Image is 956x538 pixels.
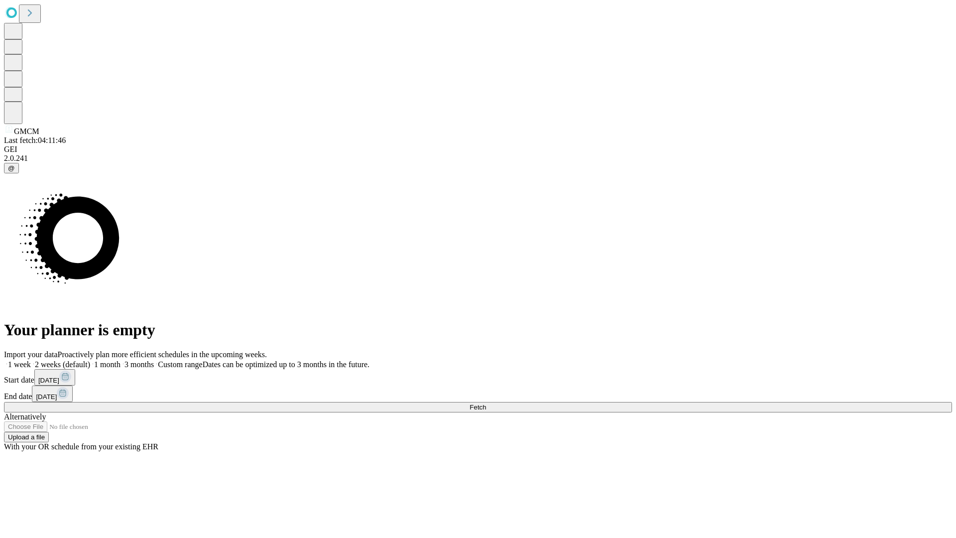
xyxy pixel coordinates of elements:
[4,402,952,412] button: Fetch
[34,369,75,386] button: [DATE]
[4,154,952,163] div: 2.0.241
[203,360,369,369] span: Dates can be optimized up to 3 months in the future.
[8,360,31,369] span: 1 week
[4,145,952,154] div: GEI
[38,377,59,384] span: [DATE]
[8,164,15,172] span: @
[36,393,57,401] span: [DATE]
[35,360,90,369] span: 2 weeks (default)
[14,127,39,135] span: GMCM
[4,432,49,442] button: Upload a file
[124,360,154,369] span: 3 months
[32,386,73,402] button: [DATE]
[58,350,267,359] span: Proactively plan more efficient schedules in the upcoming weeks.
[470,403,486,411] span: Fetch
[4,321,952,339] h1: Your planner is empty
[4,369,952,386] div: Start date
[4,442,158,451] span: With your OR schedule from your existing EHR
[4,163,19,173] button: @
[4,350,58,359] span: Import your data
[4,136,66,144] span: Last fetch: 04:11:46
[158,360,202,369] span: Custom range
[4,412,46,421] span: Alternatively
[94,360,120,369] span: 1 month
[4,386,952,402] div: End date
